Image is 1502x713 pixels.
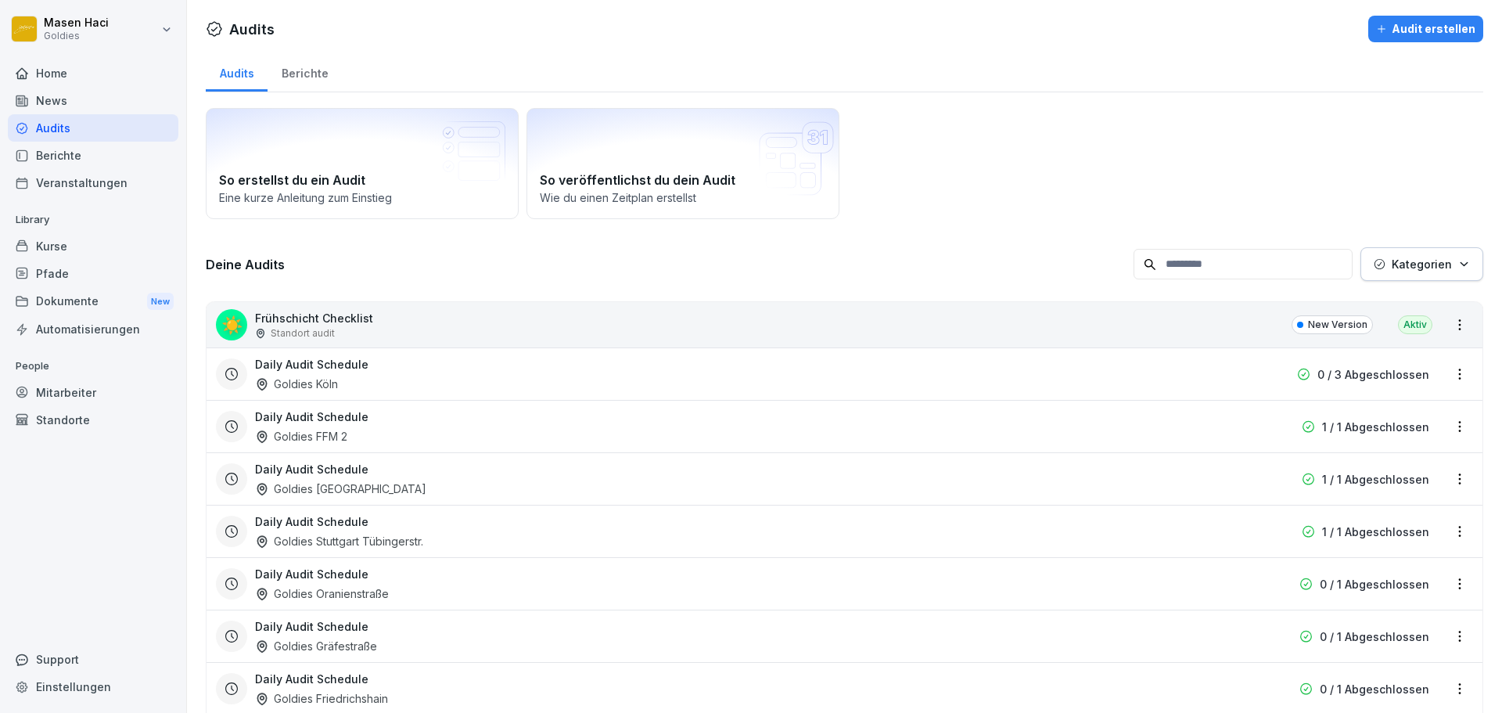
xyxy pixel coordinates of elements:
p: 0 / 1 Abgeschlossen [1320,681,1429,697]
p: Eine kurze Anleitung zum Einstieg [219,189,505,206]
a: So erstellst du ein AuditEine kurze Anleitung zum Einstieg [206,108,519,219]
a: Audits [206,52,268,92]
p: Kategorien [1392,256,1452,272]
div: Goldies FFM 2 [255,428,347,445]
h3: Daily Audit Schedule [255,409,368,425]
p: New Version [1308,318,1367,332]
a: Berichte [268,52,342,92]
button: Audit erstellen [1368,16,1483,42]
h3: Daily Audit Schedule [255,356,368,373]
p: Frühschicht Checklist [255,310,373,326]
p: People [8,354,178,379]
h3: Daily Audit Schedule [255,513,368,530]
a: So veröffentlichst du dein AuditWie du einen Zeitplan erstellst [526,108,839,219]
a: Mitarbeiter [8,379,178,406]
p: 1 / 1 Abgeschlossen [1322,471,1429,488]
p: Goldies [44,31,109,41]
div: ☀️ [216,309,247,340]
button: Kategorien [1360,247,1483,281]
a: DokumenteNew [8,287,178,316]
a: Kurse [8,232,178,260]
a: Standorte [8,406,178,434]
div: Audit erstellen [1376,20,1475,38]
a: Veranstaltungen [8,169,178,196]
div: Goldies Köln [255,376,338,392]
h3: Daily Audit Schedule [255,461,368,477]
div: Dokumente [8,287,178,316]
p: Library [8,207,178,232]
div: Goldies Oranienstraße [255,585,389,602]
p: 0 / 1 Abgeschlossen [1320,628,1429,645]
div: Support [8,646,178,673]
p: 0 / 3 Abgeschlossen [1317,366,1429,383]
div: Goldies Stuttgart Tübingerstr. [255,533,423,549]
div: Goldies Gräfestraße [255,638,377,654]
h2: So veröffentlichst du dein Audit [540,171,826,189]
h2: So erstellst du ein Audit [219,171,505,189]
h3: Daily Audit Schedule [255,671,368,687]
p: 0 / 1 Abgeschlossen [1320,576,1429,592]
p: 1 / 1 Abgeschlossen [1322,524,1429,540]
a: Pfade [8,260,178,287]
div: Goldies [GEOGRAPHIC_DATA] [255,481,426,497]
h3: Daily Audit Schedule [255,618,368,635]
h3: Daily Audit Schedule [255,566,368,582]
h1: Audits [229,19,275,40]
a: Einstellungen [8,673,178,700]
p: Wie du einen Zeitplan erstellst [540,189,826,206]
p: Masen Haci [44,16,109,30]
div: New [147,293,174,311]
a: News [8,87,178,114]
h3: Deine Audits [206,256,1126,273]
p: 1 / 1 Abgeschlossen [1322,419,1429,435]
p: Standort audit [271,326,335,340]
div: Aktiv [1398,315,1432,334]
a: Automatisierungen [8,315,178,343]
div: Goldies Friedrichshain [255,690,388,707]
a: Home [8,59,178,87]
a: Berichte [8,142,178,169]
a: Audits [8,114,178,142]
